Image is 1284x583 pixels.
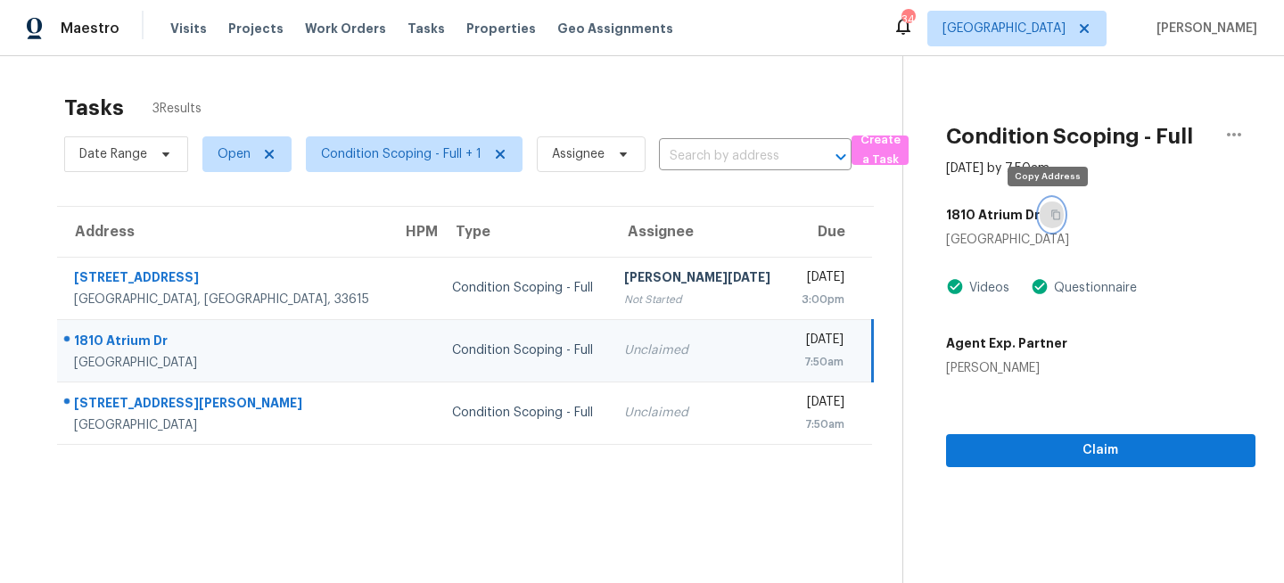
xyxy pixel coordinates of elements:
span: Create a Task [860,130,900,171]
span: [PERSON_NAME] [1149,20,1257,37]
div: 7:50am [801,353,844,371]
span: Geo Assignments [557,20,673,37]
span: Maestro [61,20,119,37]
span: Date Range [79,145,147,163]
div: Videos [964,279,1009,297]
div: [GEOGRAPHIC_DATA] [74,416,374,434]
div: 3:00pm [801,291,844,308]
button: Claim [946,434,1255,467]
div: Unclaimed [624,404,772,422]
img: Artifact Present Icon [946,277,964,296]
span: Work Orders [305,20,386,37]
div: [PERSON_NAME] [946,359,1067,377]
h5: Agent Exp. Partner [946,334,1067,352]
span: Tasks [407,22,445,35]
div: [PERSON_NAME][DATE] [624,268,772,291]
h2: Tasks [64,99,124,117]
div: [DATE] [801,393,844,415]
span: [GEOGRAPHIC_DATA] [942,20,1066,37]
span: Assignee [552,145,605,163]
span: Claim [960,439,1241,462]
span: Properties [466,20,536,37]
span: Open [218,145,251,163]
h5: 1810 Atrium Dr [946,206,1040,224]
div: [STREET_ADDRESS] [74,268,374,291]
div: [STREET_ADDRESS][PERSON_NAME] [74,394,374,416]
div: [DATE] by 7:50am [946,160,1049,177]
span: Visits [170,20,207,37]
th: Type [438,207,609,257]
div: [DATE] [801,268,844,291]
th: Assignee [610,207,786,257]
div: 7:50am [801,415,844,433]
div: [GEOGRAPHIC_DATA], [GEOGRAPHIC_DATA], 33615 [74,291,374,308]
div: [DATE] [801,331,844,353]
div: [GEOGRAPHIC_DATA] [74,354,374,372]
span: Projects [228,20,284,37]
th: Address [57,207,388,257]
div: Condition Scoping - Full [452,279,595,297]
div: Unclaimed [624,341,772,359]
div: Condition Scoping - Full [452,341,595,359]
th: HPM [388,207,439,257]
div: [GEOGRAPHIC_DATA] [946,231,1255,249]
div: Questionnaire [1049,279,1137,297]
span: Condition Scoping - Full + 1 [321,145,481,163]
img: Artifact Present Icon [1031,277,1049,296]
button: Open [828,144,853,169]
button: Create a Task [852,135,909,165]
div: 1810 Atrium Dr [74,332,374,354]
span: 3 Results [152,100,202,118]
div: Condition Scoping - Full [452,404,595,422]
h2: Condition Scoping - Full [946,127,1193,145]
div: Not Started [624,291,772,308]
th: Due [786,207,872,257]
input: Search by address [659,143,802,170]
div: 34 [901,11,914,29]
